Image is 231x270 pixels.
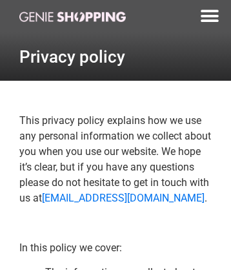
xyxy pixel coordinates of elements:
h1: Privacy policy [19,48,212,65]
div: Menu Toggle [196,2,225,31]
span: In this policy we cover: [19,242,122,254]
a: [EMAIL_ADDRESS][DOMAIN_NAME] [42,192,205,204]
img: genie-shopping-logo [19,12,126,22]
span: . [205,192,207,204]
span: This privacy policy explains how we use any personal information we collect about you when you us... [19,114,211,204]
